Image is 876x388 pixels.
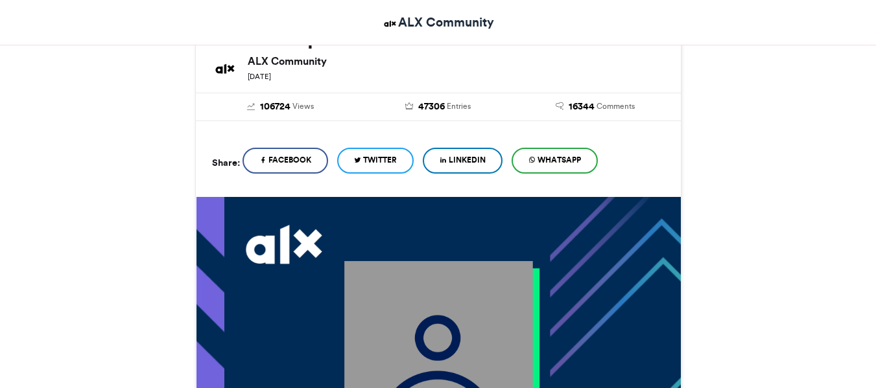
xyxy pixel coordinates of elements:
span: 106724 [260,100,290,114]
a: Twitter [337,148,414,174]
span: Facebook [268,154,311,166]
a: Facebook [243,148,328,174]
a: 47306 Entries [369,100,507,114]
h6: ALX Community [248,56,665,66]
span: Twitter [363,154,397,166]
span: 16344 [569,100,595,114]
a: LinkedIn [423,148,503,174]
a: 16344 Comments [527,100,665,114]
a: 106724 Views [212,100,350,114]
span: Comments [597,100,635,112]
a: ALX Community [382,13,494,32]
span: 47306 [418,100,445,114]
img: ALX Community [212,56,238,82]
h5: Share: [212,154,240,171]
span: Entries [447,100,471,112]
a: WhatsApp [512,148,598,174]
span: Views [292,100,314,112]
h2: ALX Accepted [212,26,665,49]
span: LinkedIn [449,154,486,166]
small: [DATE] [248,72,271,81]
span: WhatsApp [538,154,581,166]
img: ALX Community [382,16,398,32]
